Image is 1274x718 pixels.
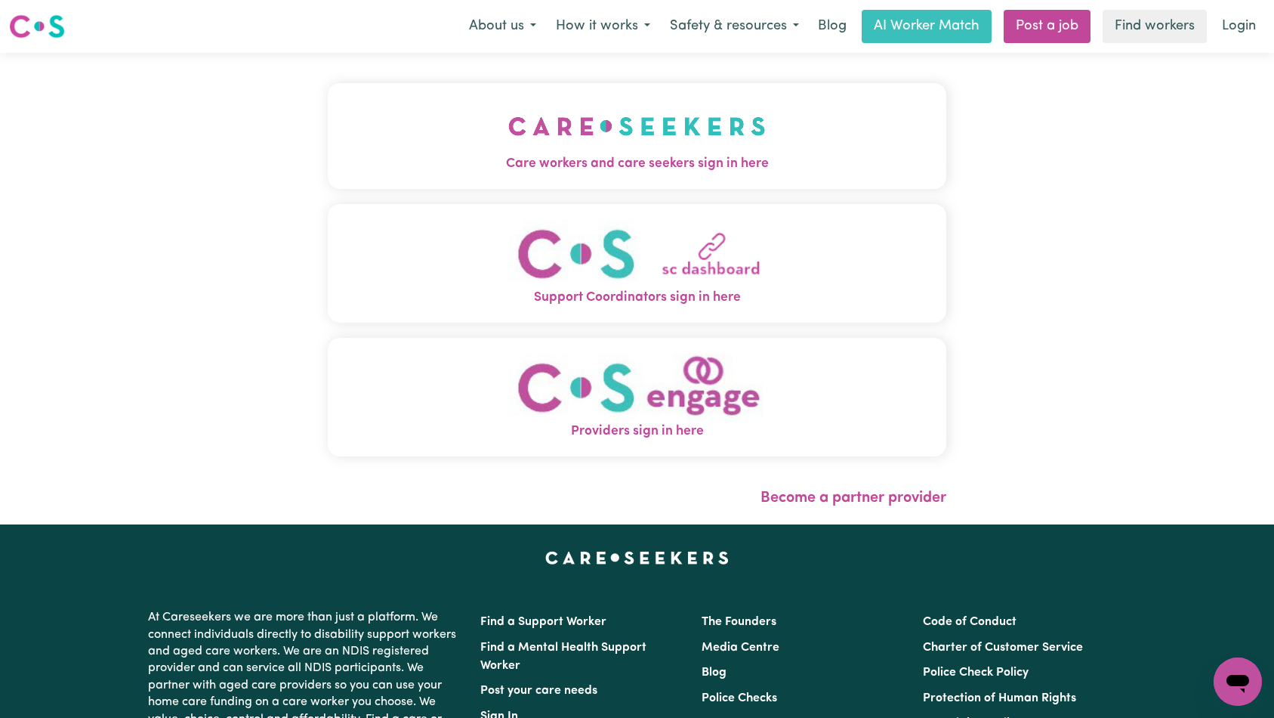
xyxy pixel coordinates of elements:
[328,422,947,441] span: Providers sign in here
[702,616,776,628] a: The Founders
[545,552,729,564] a: Careseekers home page
[328,288,947,308] span: Support Coordinators sign in here
[480,642,646,672] a: Find a Mental Health Support Worker
[923,692,1076,704] a: Protection of Human Rights
[480,616,606,628] a: Find a Support Worker
[809,10,856,43] a: Blog
[923,667,1029,679] a: Police Check Policy
[328,204,947,323] button: Support Coordinators sign in here
[9,13,65,40] img: Careseekers logo
[9,9,65,44] a: Careseekers logo
[660,11,809,42] button: Safety & resources
[1213,10,1265,43] a: Login
[328,154,947,174] span: Care workers and care seekers sign in here
[546,11,660,42] button: How it works
[923,616,1016,628] a: Code of Conduct
[862,10,992,43] a: AI Worker Match
[702,642,779,654] a: Media Centre
[328,338,947,456] button: Providers sign in here
[923,642,1083,654] a: Charter of Customer Service
[328,83,947,189] button: Care workers and care seekers sign in here
[459,11,546,42] button: About us
[1103,10,1207,43] a: Find workers
[702,667,726,679] a: Blog
[760,491,946,506] a: Become a partner provider
[1214,658,1262,706] iframe: Button to launch messaging window
[1004,10,1090,43] a: Post a job
[702,692,777,704] a: Police Checks
[480,685,597,697] a: Post your care needs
